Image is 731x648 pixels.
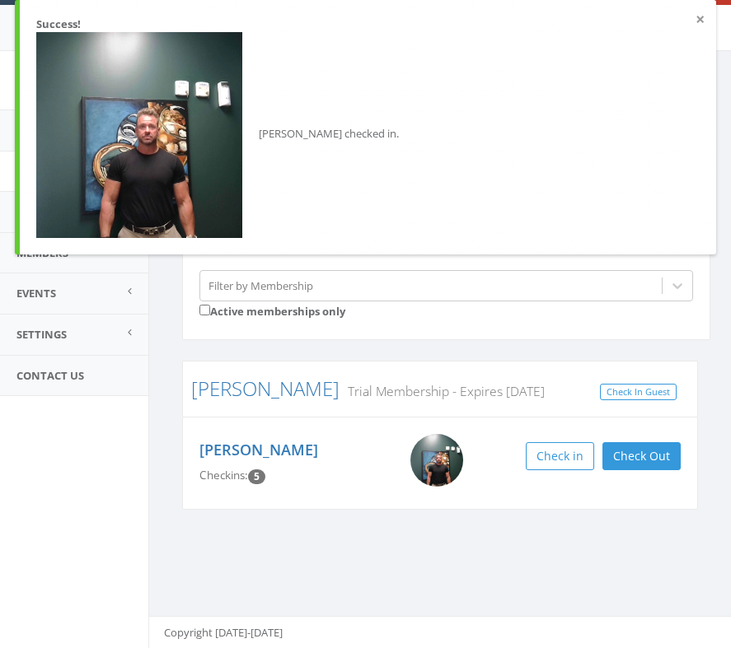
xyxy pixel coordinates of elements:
small: Trial Membership - Expires [DATE] [340,382,545,400]
label: Active memberships only [199,301,345,319]
span: Checkins: [199,468,248,483]
a: [PERSON_NAME] [191,375,340,402]
div: Success! [36,16,701,32]
div: Filter by Membership [209,277,313,293]
button: × [696,12,705,28]
span: Members [16,245,68,260]
button: Check in [526,442,594,470]
div: [PERSON_NAME] checked in. [36,32,701,238]
img: Clifton_Mack.png [410,434,463,487]
a: Check In Guest [600,384,677,401]
button: Check Out [602,442,681,470]
span: Checkin count [248,469,265,484]
input: Active memberships only [199,305,210,315]
span: Contact Us [16,368,84,383]
img: Clifton_Mack.png [36,32,242,238]
a: [PERSON_NAME] [199,440,318,459]
span: Events [16,286,56,301]
span: Settings [16,327,67,342]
